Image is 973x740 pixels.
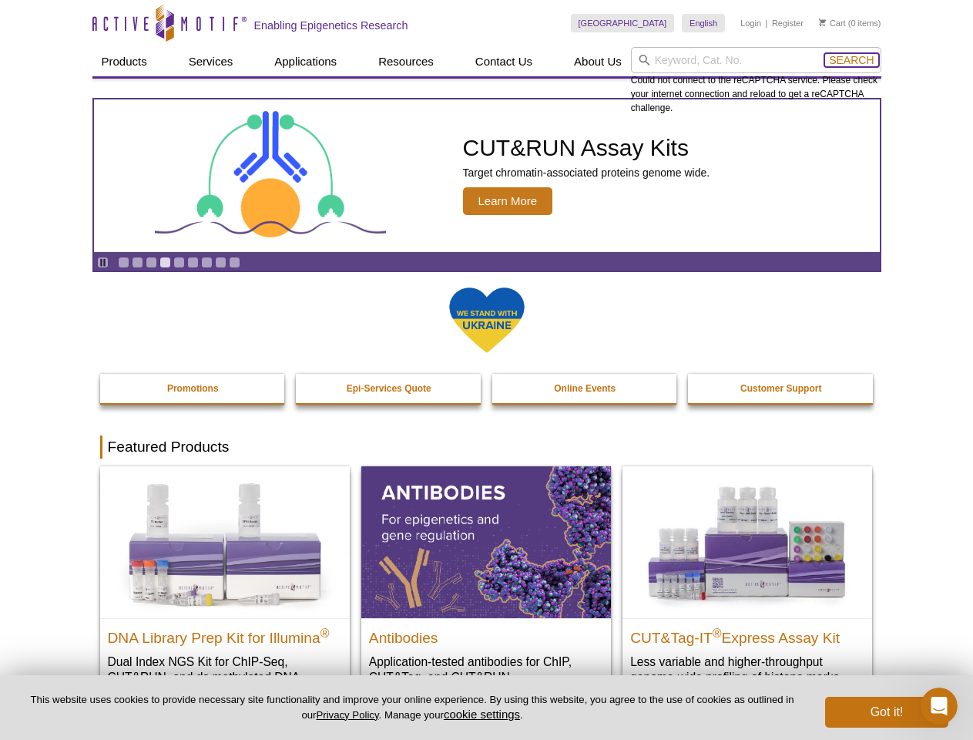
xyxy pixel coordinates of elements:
sup: ® [320,626,330,639]
h2: Enabling Epigenetics Research [254,18,408,32]
article: CUT&RUN Assay Kits [94,99,880,252]
img: CUT&Tag-IT® Express Assay Kit [622,466,872,617]
a: Epi-Services Quote [296,374,482,403]
a: About Us [565,47,631,76]
a: Online Events [492,374,679,403]
a: Login [740,18,761,29]
img: Your Cart [819,18,826,26]
li: (0 items) [819,14,881,32]
a: Go to slide 8 [215,257,226,268]
a: [GEOGRAPHIC_DATA] [571,14,675,32]
h2: Antibodies [369,623,603,646]
img: We Stand With Ukraine [448,286,525,355]
a: Customer Support [688,374,874,403]
sup: ® [713,626,722,639]
strong: Online Events [554,383,616,394]
a: CUT&RUN Assay Kits CUT&RUN Assay Kits Target chromatin-associated proteins genome wide. Learn More [94,99,880,252]
a: Resources [369,47,443,76]
div: Could not connect to the reCAPTCHA service. Please check your internet connection and reload to g... [631,47,881,115]
p: Target chromatin-associated proteins genome wide. [463,166,710,180]
img: DNA Library Prep Kit for Illumina [100,466,350,617]
h2: CUT&Tag-IT Express Assay Kit [630,623,864,646]
a: Go to slide 7 [201,257,213,268]
a: Go to slide 9 [229,257,240,268]
img: CUT&RUN Assay Kits [155,106,386,247]
a: Privacy Policy [316,709,378,721]
a: Go to slide 2 [132,257,143,268]
a: English [682,14,725,32]
a: Services [180,47,243,76]
strong: Promotions [167,383,219,394]
a: Go to slide 6 [187,257,199,268]
p: Dual Index NGS Kit for ChIP-Seq, CUT&RUN, and ds methylated DNA assays. [108,654,342,701]
a: Toggle autoplay [97,257,109,268]
button: cookie settings [444,708,520,721]
input: Keyword, Cat. No. [631,47,881,73]
iframe: Intercom live chat [921,688,958,725]
p: Application-tested antibodies for ChIP, CUT&Tag, and CUT&RUN. [369,654,603,685]
strong: Epi-Services Quote [347,383,431,394]
button: Got it! [825,697,948,728]
a: All Antibodies Antibodies Application-tested antibodies for ChIP, CUT&Tag, and CUT&RUN. [361,466,611,700]
a: Go to slide 1 [118,257,129,268]
a: Contact Us [466,47,542,76]
a: Applications [265,47,346,76]
a: Products [92,47,156,76]
a: Promotions [100,374,287,403]
a: DNA Library Prep Kit for Illumina DNA Library Prep Kit for Illumina® Dual Index NGS Kit for ChIP-... [100,466,350,715]
li: | [766,14,768,32]
a: Go to slide 5 [173,257,185,268]
p: Less variable and higher-throughput genome-wide profiling of histone marks​. [630,654,864,685]
a: Register [772,18,804,29]
h2: Featured Products [100,436,874,459]
h2: CUT&RUN Assay Kits [463,136,710,160]
a: CUT&Tag-IT® Express Assay Kit CUT&Tag-IT®Express Assay Kit Less variable and higher-throughput ge... [622,466,872,700]
h2: DNA Library Prep Kit for Illumina [108,623,342,646]
a: Cart [819,18,846,29]
a: Go to slide 4 [159,257,171,268]
span: Learn More [463,187,553,215]
strong: Customer Support [740,383,821,394]
p: This website uses cookies to provide necessary site functionality and improve your online experie... [25,693,800,722]
img: All Antibodies [361,466,611,617]
button: Search [824,53,878,67]
span: Search [829,54,874,66]
a: Go to slide 3 [146,257,157,268]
